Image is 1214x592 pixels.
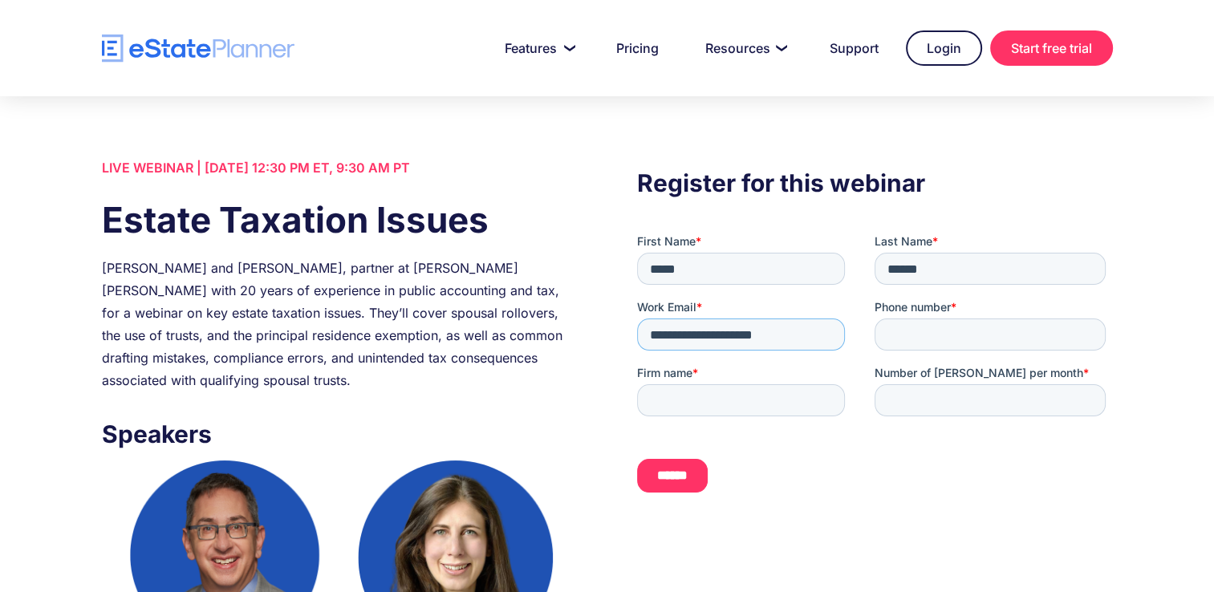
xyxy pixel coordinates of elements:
a: Start free trial [990,30,1113,66]
h1: Estate Taxation Issues [102,195,577,245]
a: Login [906,30,982,66]
h3: Speakers [102,416,577,452]
a: Resources [686,32,802,64]
div: LIVE WEBINAR | [DATE] 12:30 PM ET, 9:30 AM PT [102,156,577,179]
a: Support [810,32,898,64]
h3: Register for this webinar [637,164,1112,201]
a: home [102,34,294,63]
div: [PERSON_NAME] and [PERSON_NAME], partner at [PERSON_NAME] [PERSON_NAME] with 20 years of experien... [102,257,577,391]
a: Features [485,32,589,64]
a: Pricing [597,32,678,64]
iframe: Form 0 [637,233,1112,506]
